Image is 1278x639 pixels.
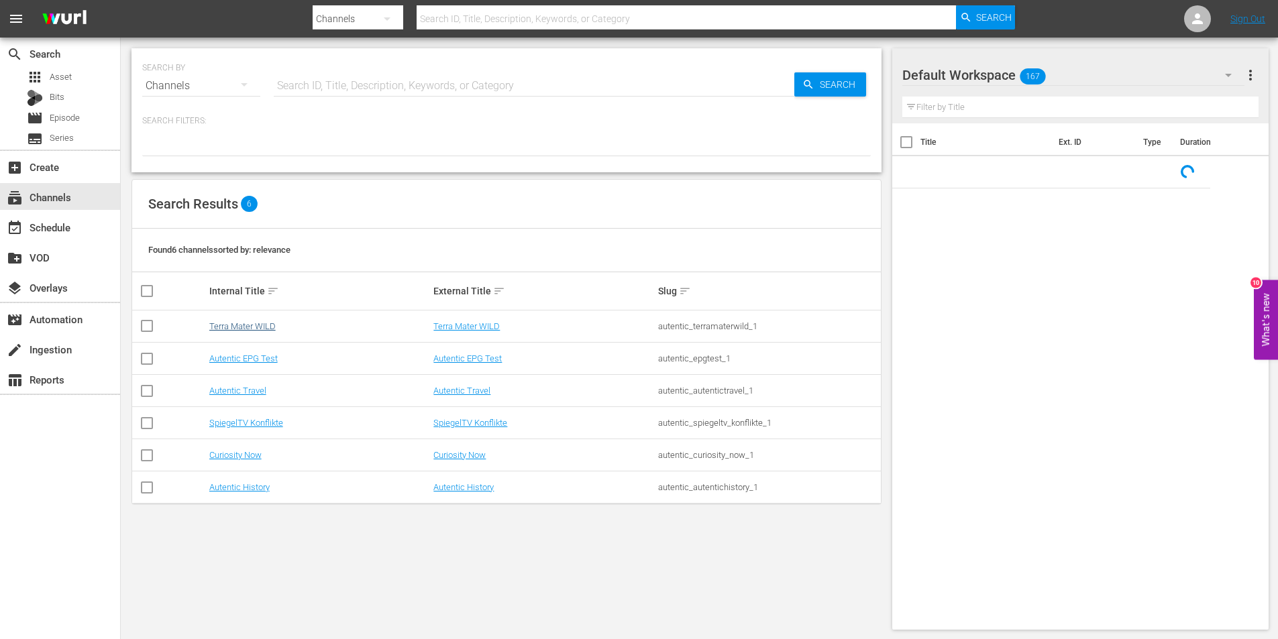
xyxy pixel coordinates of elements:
a: Autentic EPG Test [433,353,502,363]
th: Title [920,123,1051,161]
th: Ext. ID [1051,123,1136,161]
div: Internal Title [209,283,430,299]
a: Terra Mater WILD [433,321,500,331]
span: 167 [1020,62,1045,91]
span: 6 [241,196,258,212]
img: ans4CAIJ8jUAAAAAAAAAAAAAAAAAAAAAAAAgQb4GAAAAAAAAAAAAAAAAAAAAAAAAJMjXAAAAAAAAAAAAAAAAAAAAAAAAgAT5G... [32,3,97,35]
span: Found 6 channels sorted by: relevance [148,245,290,255]
span: Asset [27,69,43,85]
span: sort [267,285,279,297]
span: Create [7,160,23,176]
a: Autentic Travel [209,386,266,396]
a: Terra Mater WILD [209,321,276,331]
a: Autentic EPG Test [209,353,278,363]
div: External Title [433,283,654,299]
span: Automation [7,312,23,328]
span: Series [27,131,43,147]
a: SpiegelTV Konflikte [433,418,507,428]
button: Search [956,5,1015,30]
span: more_vert [1242,67,1259,83]
div: 10 [1250,277,1261,288]
span: Episode [50,111,80,125]
span: Search [976,5,1012,30]
span: Channels [7,190,23,206]
button: more_vert [1242,59,1259,91]
span: Search [7,46,23,62]
div: Bits [27,90,43,106]
a: SpiegelTV Konflikte [209,418,283,428]
th: Type [1135,123,1172,161]
span: Schedule [7,220,23,236]
button: Open Feedback Widget [1254,280,1278,359]
th: Duration [1172,123,1253,161]
span: Search [814,72,866,97]
div: autentic_epgtest_1 [658,353,879,363]
div: autentic_terramaterwild_1 [658,321,879,331]
a: Autentic History [433,482,494,492]
a: Curiosity Now [433,450,486,460]
span: menu [8,11,24,27]
div: Slug [658,283,879,299]
span: sort [679,285,691,297]
span: Reports [7,372,23,388]
span: Search Results [148,196,238,212]
span: Overlays [7,280,23,296]
a: Curiosity Now [209,450,262,460]
a: Autentic Travel [433,386,490,396]
div: autentic_curiosity_now_1 [658,450,879,460]
a: Sign Out [1230,13,1265,24]
p: Search Filters: [142,115,871,127]
span: VOD [7,250,23,266]
span: Ingestion [7,342,23,358]
span: Bits [50,91,64,104]
span: Series [50,131,74,145]
div: autentic_autentichistory_1 [658,482,879,492]
a: Autentic History [209,482,270,492]
div: Default Workspace [902,56,1244,94]
div: autentic_autentictravel_1 [658,386,879,396]
span: Asset [50,70,72,84]
span: sort [493,285,505,297]
div: autentic_spiegeltv_konflikte_1 [658,418,879,428]
div: Channels [142,67,260,105]
button: Search [794,72,866,97]
span: Episode [27,110,43,126]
